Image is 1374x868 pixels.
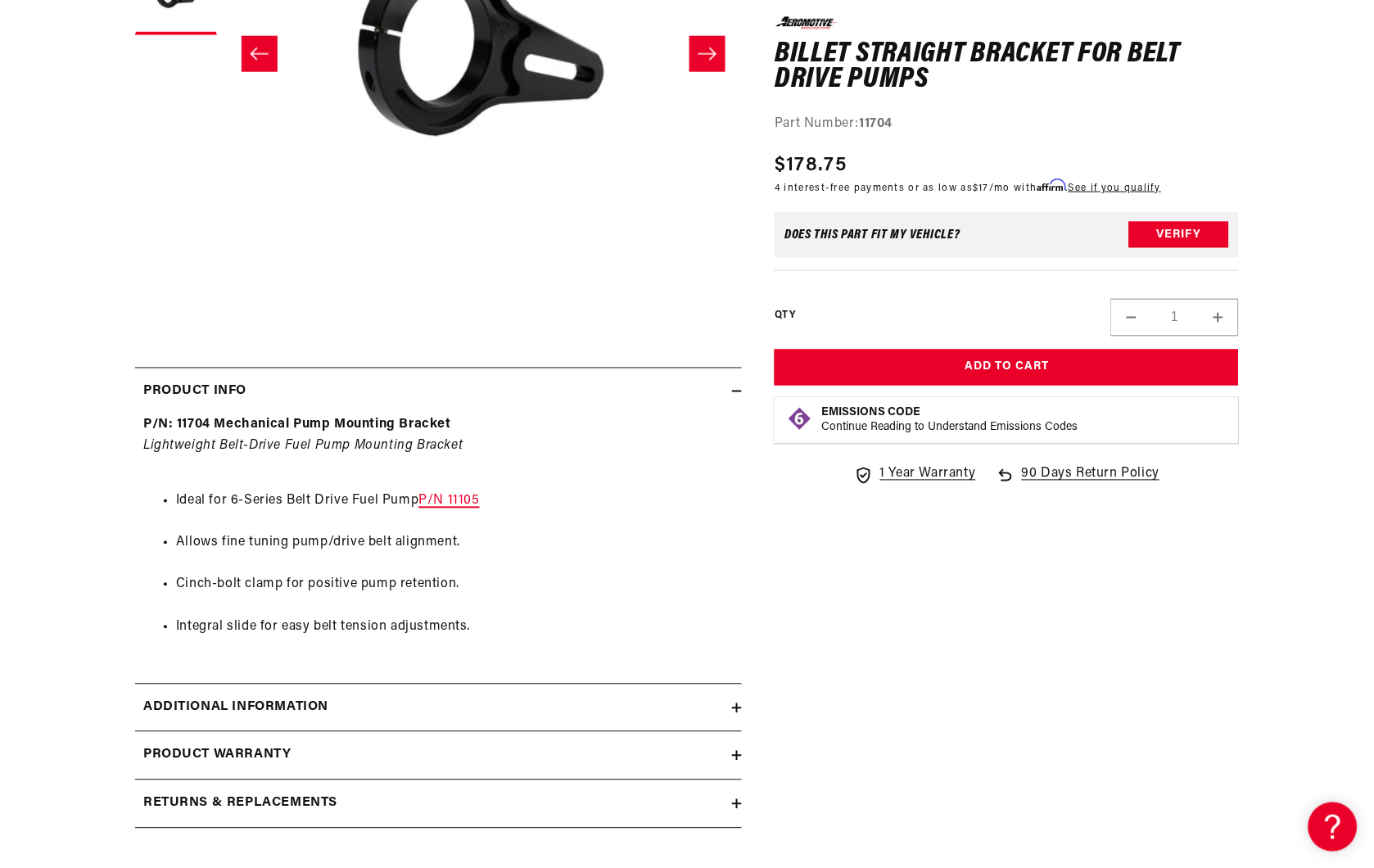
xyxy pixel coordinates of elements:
[821,406,1078,436] button: Emissions CodeContinue Reading to Understand Emissions Codes
[418,495,479,508] a: P/N 11105
[143,418,451,432] strong: P/N: 11704 Mechanical Pump Mounting Bracket
[135,732,742,780] summary: Product warranty
[135,685,742,732] summary: Additional information
[143,440,463,453] em: Lightweight Belt-Drive Fuel Pump Mounting Bracket
[775,180,1161,196] p: 4 interest-free payments or as low as /mo with .
[775,113,1239,134] div: Part Number:
[775,350,1239,387] button: Add to Cart
[143,698,328,719] h2: Additional information
[854,464,976,486] a: 1 Year Warranty
[176,575,734,596] li: Cinch-bolt clamp for positive pump retention.
[860,116,893,129] strong: 11704
[1129,222,1229,248] button: Verify
[821,421,1078,436] p: Continue Reading to Understand Emissions Codes
[784,228,960,242] div: Does This part fit My vehicle?
[880,464,976,486] span: 1 Year Warranty
[143,382,246,403] h2: Product Info
[176,491,734,513] li: Ideal for 6-Series Belt Drive Fuel Pump
[689,36,725,72] button: Slide right
[787,406,813,432] img: Emissions code
[974,183,990,193] span: $17
[143,745,292,766] h2: Product warranty
[135,368,742,416] summary: Product Info
[176,617,734,639] li: Integral slide for easy belt tension adjustments.
[176,533,734,554] li: Allows fine tuning pump/drive belt alignment.
[775,308,795,322] label: QTY
[135,780,742,828] summary: Returns & replacements
[996,464,1160,502] a: 90 Days Return Policy
[775,41,1239,93] h1: Billet Straight Bracket for Belt Drive Pumps
[1069,183,1161,193] a: See if you qualify - Learn more about Affirm Financing (opens in modal)
[1022,464,1160,502] span: 90 Days Return Policy
[821,407,920,419] strong: Emissions Code
[143,793,337,815] h2: Returns & replacements
[242,36,278,72] button: Slide left
[1037,179,1066,192] span: Affirm
[775,151,847,180] span: $178.75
